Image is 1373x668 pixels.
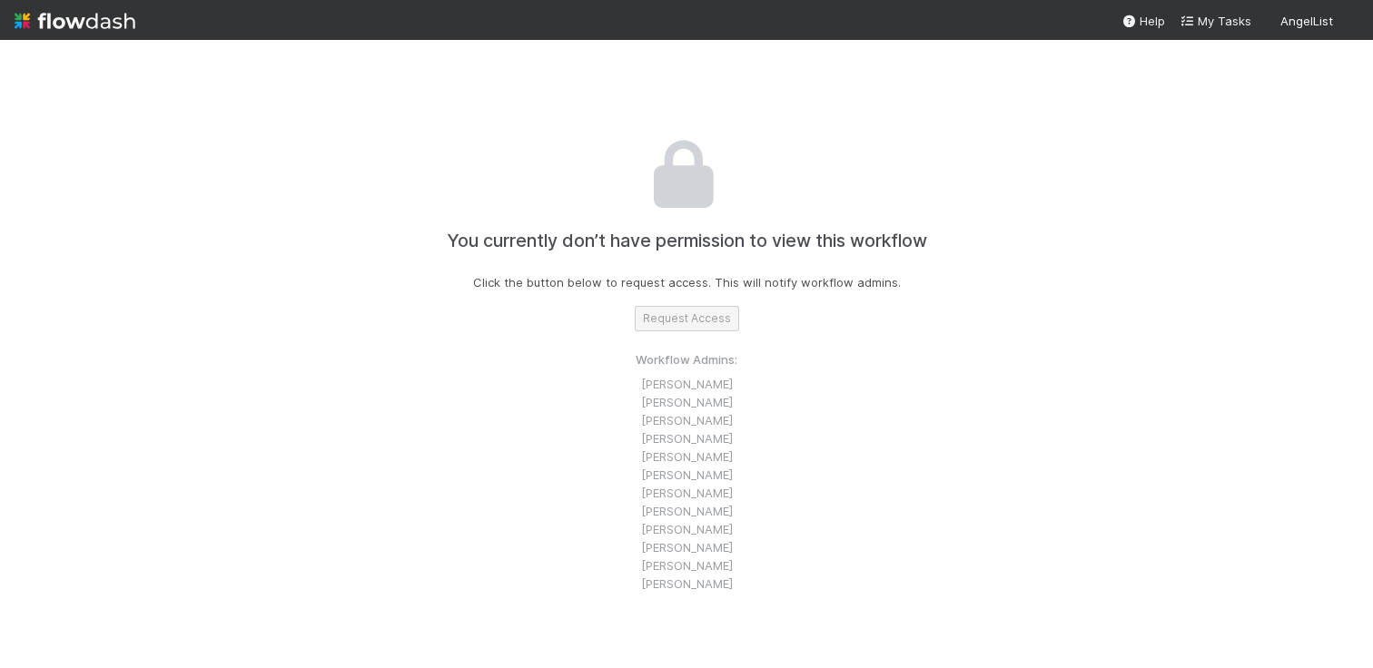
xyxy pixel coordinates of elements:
[636,429,737,447] li: [PERSON_NAME]
[1180,14,1251,28] span: My Tasks
[1280,14,1333,28] span: AngelList
[15,5,135,36] img: logo-inverted-e16ddd16eac7371096b0.svg
[636,520,737,538] li: [PERSON_NAME]
[636,538,737,556] li: [PERSON_NAME]
[1180,12,1251,30] a: My Tasks
[1340,13,1358,31] img: avatar_a8b9208c-77c1-4b07-b461-d8bc701f972e.png
[1121,12,1165,30] div: Help
[636,411,737,429] li: [PERSON_NAME]
[447,231,927,251] h4: You currently don’t have permission to view this workflow
[473,273,901,291] p: Click the button below to request access. This will notify workflow admins.
[636,556,737,575] li: [PERSON_NAME]
[635,306,739,331] button: Request Access
[636,393,737,411] li: [PERSON_NAME]
[636,575,737,593] li: [PERSON_NAME]
[636,447,737,466] li: [PERSON_NAME]
[636,502,737,520] li: [PERSON_NAME]
[636,353,737,368] h6: Workflow Admins:
[636,375,737,393] li: [PERSON_NAME]
[636,484,737,502] li: [PERSON_NAME]
[636,466,737,484] li: [PERSON_NAME]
